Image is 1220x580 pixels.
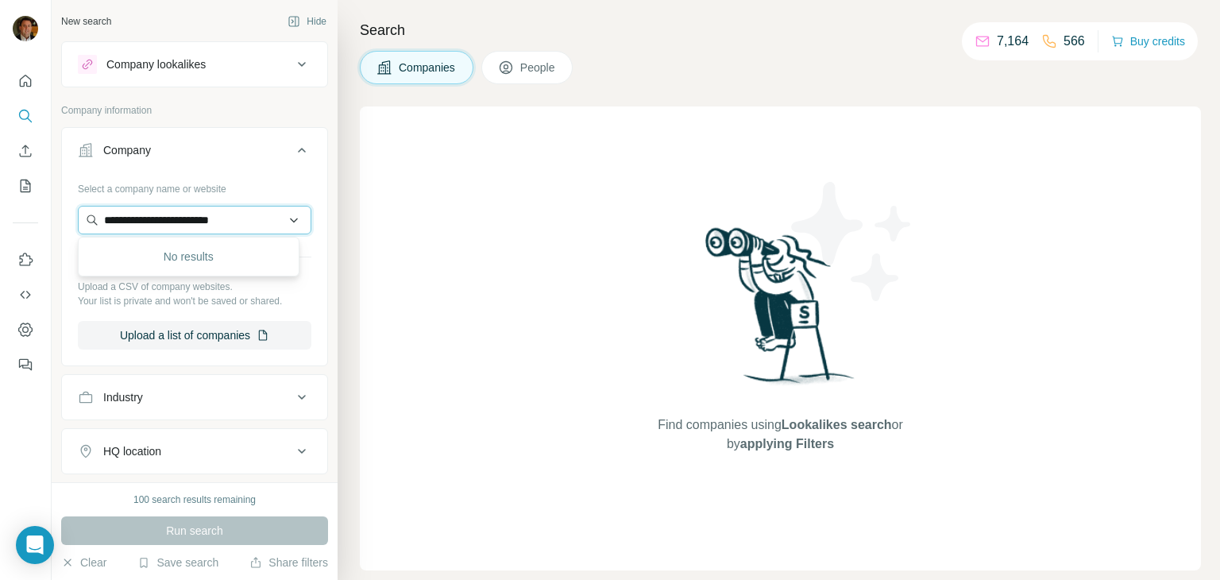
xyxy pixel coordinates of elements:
[399,60,457,75] span: Companies
[78,294,311,308] p: Your list is private and won't be saved or shared.
[61,14,111,29] div: New search
[103,389,143,405] div: Industry
[61,555,106,570] button: Clear
[78,280,311,294] p: Upload a CSV of company websites.
[13,102,38,130] button: Search
[1111,30,1185,52] button: Buy credits
[16,526,54,564] div: Open Intercom Messenger
[13,67,38,95] button: Quick start
[78,176,311,196] div: Select a company name or website
[78,321,311,350] button: Upload a list of companies
[13,16,38,41] img: Avatar
[61,103,328,118] p: Company information
[106,56,206,72] div: Company lookalikes
[653,416,907,454] span: Find companies using or by
[82,241,295,273] div: No results
[62,45,327,83] button: Company lookalikes
[62,432,327,470] button: HQ location
[137,555,218,570] button: Save search
[13,315,38,344] button: Dashboard
[103,142,151,158] div: Company
[276,10,338,33] button: Hide
[103,443,161,459] div: HQ location
[249,555,328,570] button: Share filters
[698,223,863,400] img: Surfe Illustration - Woman searching with binoculars
[13,137,38,165] button: Enrich CSV
[62,131,327,176] button: Company
[360,19,1201,41] h4: Search
[13,350,38,379] button: Feedback
[740,437,834,450] span: applying Filters
[782,418,892,431] span: Lookalikes search
[13,246,38,274] button: Use Surfe on LinkedIn
[62,378,327,416] button: Industry
[781,170,924,313] img: Surfe Illustration - Stars
[13,280,38,309] button: Use Surfe API
[133,493,256,507] div: 100 search results remaining
[520,60,557,75] span: People
[1064,32,1085,51] p: 566
[997,32,1029,51] p: 7,164
[13,172,38,200] button: My lists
